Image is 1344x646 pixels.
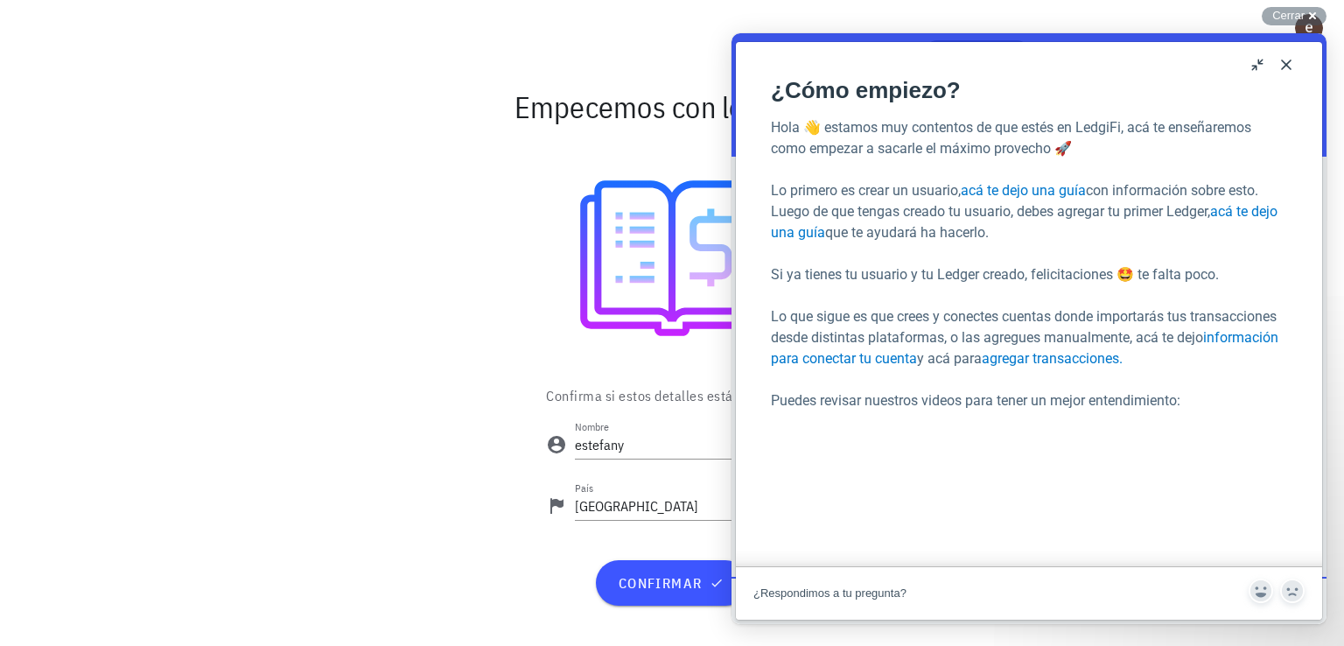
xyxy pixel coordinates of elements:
label: País [575,481,593,495]
div: ¿Respondimos a tu pregunta? [22,551,517,569]
button: Send feedback: No. For "¿Respondimos a tu pregunta?" [549,545,573,570]
iframe: Help Scout Beacon - Live Chat, Contact Form, and Knowledge Base [731,33,1326,624]
button: confirmar [596,560,747,606]
div: Empecemos con lo básico [154,79,1191,135]
span: Cerrar [1272,9,1305,22]
span: ¿Respondimos a tu pregunta? [22,553,175,566]
div: avatar [1295,14,1323,42]
span: confirmar [617,574,726,592]
button: Send feedback: Sí. For "¿Respondimos a tu pregunta?" [517,545,542,570]
p: Confirma si estos detalles están bien 🤔 [546,385,798,406]
div: Article feedback [4,534,591,586]
label: Nombre [575,420,609,433]
button: Cerrar [1262,7,1326,25]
